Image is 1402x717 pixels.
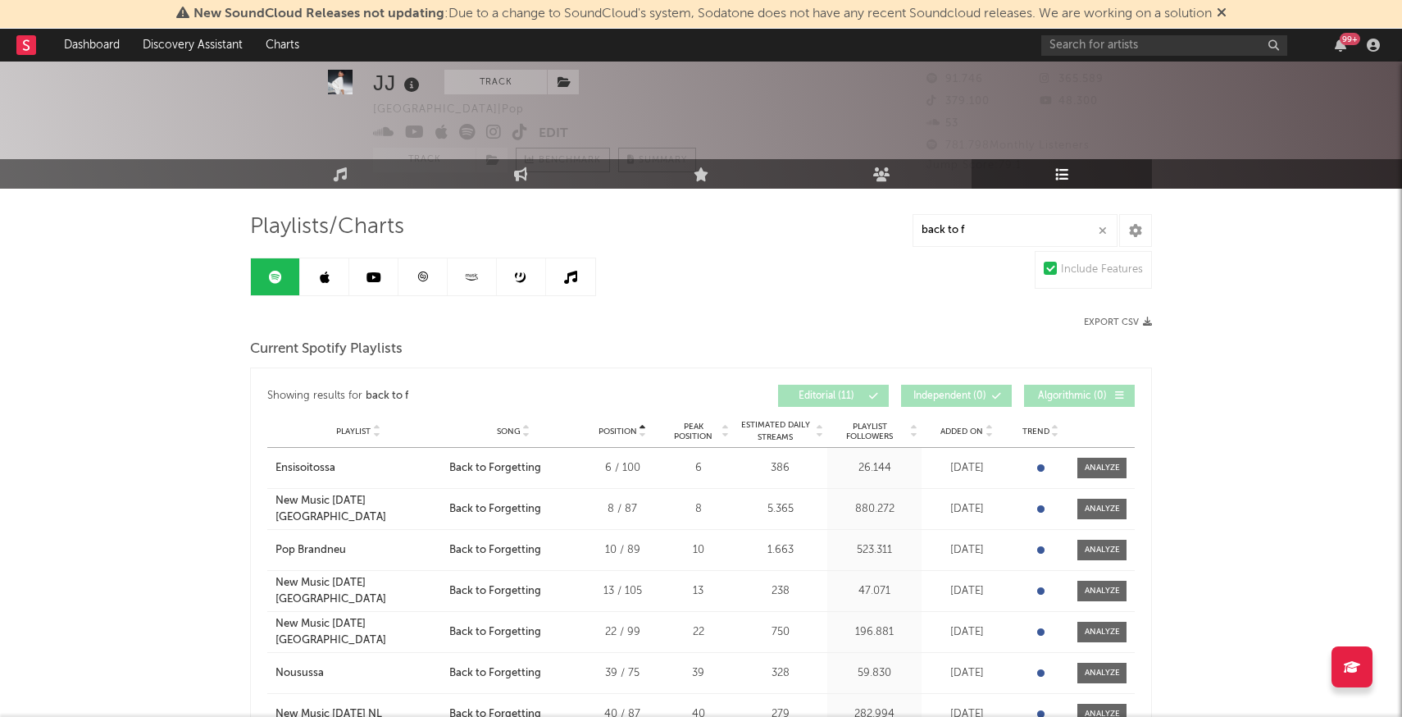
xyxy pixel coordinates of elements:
[926,624,1008,641] div: [DATE]
[1040,74,1104,84] span: 365.589
[667,460,729,477] div: 6
[737,542,823,559] div: 1.663
[639,156,687,165] span: Summary
[599,427,637,436] span: Position
[193,7,444,21] span: New SoundCloud Releases not updating
[449,583,541,600] div: Back to Forgetting
[275,665,441,682] a: Nousussa
[254,29,311,62] a: Charts
[1217,7,1227,21] span: Dismiss
[737,583,823,600] div: 238
[275,542,441,559] a: Pop Brandneu
[275,665,324,682] div: Nousussa
[275,575,441,607] a: New Music [DATE] [GEOGRAPHIC_DATA]
[539,124,568,144] button: Edit
[1035,391,1110,401] span: Algorithmic ( 0 )
[926,118,958,129] span: 53
[497,427,521,436] span: Song
[667,583,729,600] div: 13
[913,214,1118,247] input: Search Playlists/Charts
[449,665,541,682] div: Back to Forgetting
[585,501,659,518] div: 8 / 87
[831,422,908,441] span: Playlist Followers
[131,29,254,62] a: Discovery Assistant
[940,427,983,436] span: Added On
[275,460,441,477] a: Ensisoitossa
[926,96,990,107] span: 379.100
[1084,317,1152,327] button: Export CSV
[1024,385,1135,407] button: Algorithmic(0)
[52,29,131,62] a: Dashboard
[926,74,983,84] span: 91.746
[737,665,823,682] div: 328
[737,624,823,641] div: 750
[926,542,1008,559] div: [DATE]
[926,501,1008,518] div: [DATE]
[585,460,659,477] div: 6 / 100
[737,419,813,444] span: Estimated Daily Streams
[737,501,823,518] div: 5.365
[1040,96,1098,107] span: 48.300
[1340,33,1360,45] div: 99 +
[444,70,547,94] button: Track
[901,385,1012,407] button: Independent(0)
[250,217,404,237] span: Playlists/Charts
[1061,260,1143,280] div: Include Features
[831,501,917,518] div: 880.272
[778,385,889,407] button: Editorial(11)
[1335,39,1346,52] button: 99+
[275,460,335,477] div: Ensisoitossa
[667,501,729,518] div: 8
[831,460,917,477] div: 26.144
[539,151,601,171] span: Benchmark
[373,70,424,97] div: JJ
[831,665,917,682] div: 59.830
[366,386,408,406] div: back to f
[585,583,659,600] div: 13 / 105
[667,665,729,682] div: 39
[789,391,864,401] span: Editorial ( 11 )
[926,665,1008,682] div: [DATE]
[275,493,441,525] a: New Music [DATE] [GEOGRAPHIC_DATA]
[449,460,541,477] div: Back to Forgetting
[275,616,441,648] a: New Music [DATE] [GEOGRAPHIC_DATA]
[667,542,729,559] div: 10
[926,460,1008,477] div: [DATE]
[1022,427,1049,436] span: Trend
[250,340,403,359] span: Current Spotify Playlists
[449,501,541,518] div: Back to Forgetting
[912,391,987,401] span: Independent ( 0 )
[618,148,696,172] button: Summary
[831,542,917,559] div: 523.311
[926,140,1090,151] span: 781.798 Monthly Listeners
[585,665,659,682] div: 39 / 75
[449,624,541,641] div: Back to Forgetting
[336,427,371,436] span: Playlist
[449,542,541,559] div: Back to Forgetting
[1041,35,1287,56] input: Search for artists
[831,583,917,600] div: 47.071
[667,624,729,641] div: 22
[193,7,1212,21] span: : Due to a change to SoundCloud's system, Sodatone does not have any recent Soundcloud releases. ...
[516,148,610,172] a: Benchmark
[275,542,346,559] div: Pop Brandneu
[373,148,476,172] button: Track
[667,422,719,441] span: Peak Position
[585,624,659,641] div: 22 / 99
[737,460,823,477] div: 386
[267,385,701,407] div: Showing results for
[831,624,917,641] div: 196.881
[373,100,543,120] div: [GEOGRAPHIC_DATA] | Pop
[585,542,659,559] div: 10 / 89
[926,583,1008,600] div: [DATE]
